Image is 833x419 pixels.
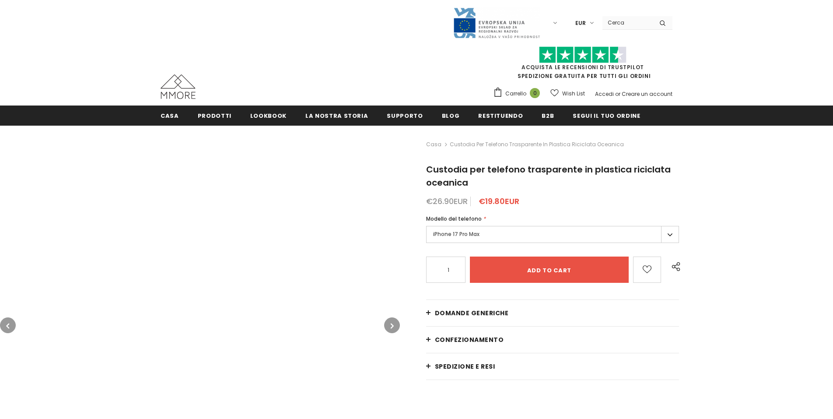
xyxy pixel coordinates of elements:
[478,112,523,120] span: Restituendo
[426,300,679,326] a: Domande generiche
[521,63,644,71] a: Acquista le recensioni di TrustPilot
[442,106,460,125] a: Blog
[450,139,624,150] span: Custodia per telefono trasparente in plastica riciclata oceanica
[493,50,672,80] span: SPEDIZIONE GRATUITA PER TUTTI GLI ORDINI
[198,112,231,120] span: Prodotti
[435,309,509,317] span: Domande generiche
[426,353,679,380] a: Spedizione e resi
[470,257,629,283] input: Add to cart
[573,106,640,125] a: Segui il tuo ordine
[387,106,423,125] a: supporto
[550,86,585,101] a: Wish List
[435,335,504,344] span: CONFEZIONAMENTO
[161,74,196,99] img: Casi MMORE
[435,362,495,371] span: Spedizione e resi
[542,106,554,125] a: B2B
[426,163,671,189] span: Custodia per telefono trasparente in plastica riciclata oceanica
[453,7,540,39] img: Javni Razpis
[562,89,585,98] span: Wish List
[305,106,368,125] a: La nostra storia
[493,87,544,100] a: Carrello 0
[575,19,586,28] span: EUR
[250,106,287,125] a: Lookbook
[426,226,679,243] label: iPhone 17 Pro Max
[602,16,653,29] input: Search Site
[573,112,640,120] span: Segui il tuo ordine
[595,90,614,98] a: Accedi
[615,90,620,98] span: or
[426,215,482,222] span: Modello del telefono
[442,112,460,120] span: Blog
[539,46,626,63] img: Fidati di Pilot Stars
[453,19,540,26] a: Javni Razpis
[305,112,368,120] span: La nostra storia
[426,196,468,207] span: €26.90EUR
[387,112,423,120] span: supporto
[426,139,441,150] a: Casa
[426,327,679,353] a: CONFEZIONAMENTO
[530,88,540,98] span: 0
[505,89,526,98] span: Carrello
[478,106,523,125] a: Restituendo
[161,106,179,125] a: Casa
[198,106,231,125] a: Prodotti
[479,196,519,207] span: €19.80EUR
[161,112,179,120] span: Casa
[542,112,554,120] span: B2B
[622,90,672,98] a: Creare un account
[250,112,287,120] span: Lookbook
